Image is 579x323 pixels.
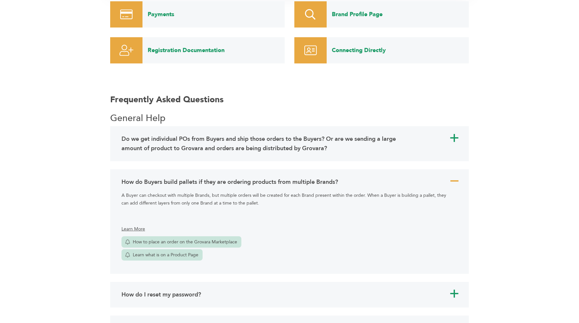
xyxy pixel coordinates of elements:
[449,176,459,186] span: A
[121,249,203,261] a: Learn what is on a Product Page
[121,134,407,153] h4: Do we get individual POs from Buyers and ship those orders to the Buyers? Or are we sending a lar...
[327,37,469,63] a: Connecting Directly
[142,1,285,28] a: Payments
[121,290,201,299] h4: How do I reset my password?
[120,133,459,155] a: a Do we get individual POs from Buyers and ship those orders to the Buyers? Or are we sending a l...
[121,226,145,232] span: Learn More
[110,79,469,110] h2: Frequently Asked Questions
[120,176,459,188] a: A How do Buyers build pallets if they are ordering products from multiple Brands?
[121,177,338,187] h4: How do Buyers build pallets if they are ordering products from multiple Brands?
[121,192,451,207] p: A Buyer can checkout with multiple Brands, but multiple orders will be created for each Brand pre...
[110,113,469,124] h3: Click here to open General Help
[327,1,469,28] a: Brand Profile Page
[449,289,459,299] span: a
[449,133,459,143] span: a
[120,1,133,28] img: credit card icon
[142,37,285,63] a: Registration Documentation
[120,288,459,301] a: a How do I reset my password?
[121,236,241,248] a: How to place an order on the Grovara Marketplace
